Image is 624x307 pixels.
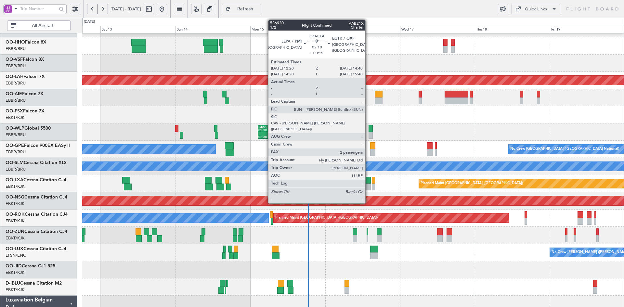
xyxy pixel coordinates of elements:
a: EBBR/BRU [6,166,26,172]
a: OO-ROKCessna Citation CJ4 [6,212,68,217]
a: EBBR/BRU [6,132,26,138]
button: Refresh [222,4,261,14]
span: OO-VSF [6,57,23,62]
div: Planned Maint [GEOGRAPHIC_DATA] ([GEOGRAPHIC_DATA]) [421,179,523,188]
div: RJAA [258,125,276,129]
div: Quick Links [525,6,547,13]
a: OO-AIEFalcon 7X [6,92,44,96]
div: Mon 15 [250,26,325,33]
span: [DATE] - [DATE] [110,6,141,12]
span: OO-FSX [6,109,23,113]
div: 02:30 Z [258,135,275,139]
button: All Aircraft [7,20,71,31]
a: D-IBLUCessna Citation M2 [6,281,62,286]
a: OO-SLMCessna Citation XLS [6,160,67,165]
div: UBBB [276,125,293,129]
span: OO-NSG [6,195,24,199]
span: OO-ZUN [6,229,24,234]
a: EBBR/BRU [6,63,26,69]
a: EBBR/BRU [6,149,26,155]
a: OO-WLPGlobal 5500 [6,126,51,131]
a: EBKT/KJK [6,287,24,293]
span: OO-LUX [6,247,23,251]
a: OO-VSFFalcon 8X [6,57,44,62]
a: EBKT/KJK [6,201,24,207]
span: OO-LXA [6,178,23,182]
a: OO-NSGCessna Citation CJ4 [6,195,67,199]
span: OO-LAH [6,74,23,79]
div: Planned Maint [GEOGRAPHIC_DATA] ([GEOGRAPHIC_DATA]) [275,213,378,223]
span: All Aircraft [17,23,68,28]
a: LFSN/ENC [6,252,26,258]
div: Sat 13 [100,26,175,33]
a: OO-LUXCessna Citation CJ4 [6,247,66,251]
div: Thu 18 [475,26,550,33]
div: 02:30 Z [258,129,276,132]
a: EBKT/KJK [6,235,24,241]
a: EBBR/BRU [6,97,26,103]
div: Sun 14 [175,26,250,33]
div: Wed 17 [400,26,475,33]
span: OO-HHO [6,40,25,45]
span: OO-JID [6,264,22,268]
a: OO-LAHFalcon 7X [6,74,45,79]
a: EBKT/KJK [6,270,24,275]
button: Quick Links [512,4,560,14]
div: [DATE] [84,19,95,25]
div: 13:45 Z [275,135,292,139]
a: OO-FSXFalcon 7X [6,109,45,113]
span: Refresh [232,7,259,11]
span: OO-GPE [6,143,24,148]
span: OO-SLM [6,160,24,165]
a: EBKT/KJK [6,184,24,189]
div: No Crew [GEOGRAPHIC_DATA] ([GEOGRAPHIC_DATA] National) [510,144,619,154]
a: EBBR/BRU [6,46,26,52]
a: EBBR/BRU [6,80,26,86]
a: OO-HHOFalcon 8X [6,40,46,45]
a: OO-ZUNCessna Citation CJ4 [6,229,67,234]
span: D-IBLU [6,281,20,286]
div: 13:50 Z [276,129,293,132]
input: Trip Number [20,4,57,14]
a: OO-LXACessna Citation CJ4 [6,178,66,182]
a: EBKT/KJK [6,218,24,224]
a: OO-GPEFalcon 900EX EASy II [6,143,70,148]
div: Tue 16 [325,26,400,33]
span: OO-AIE [6,92,22,96]
span: OO-WLP [6,126,24,131]
a: OO-JIDCessna CJ1 525 [6,264,55,268]
a: EBKT/KJK [6,115,24,121]
span: OO-ROK [6,212,25,217]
